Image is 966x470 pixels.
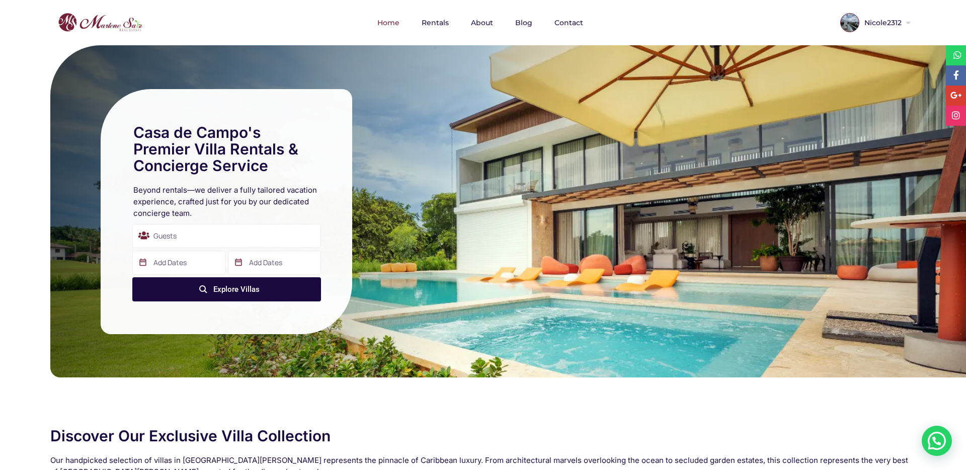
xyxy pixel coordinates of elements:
[859,19,904,26] span: Nicole2312
[132,224,321,248] div: Guests
[132,251,225,275] input: Add Dates
[228,251,321,275] input: Add Dates
[50,428,916,444] h2: Discover Our Exclusive Villa Collection
[133,124,319,174] h1: Casa de Campo's Premier Villa Rentals & Concierge Service
[55,11,145,35] img: logo
[133,184,319,219] h2: Beyond rentals—we deliver a fully tailored vacation experience, crafted just for you by our dedic...
[132,277,321,301] button: Explore Villas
